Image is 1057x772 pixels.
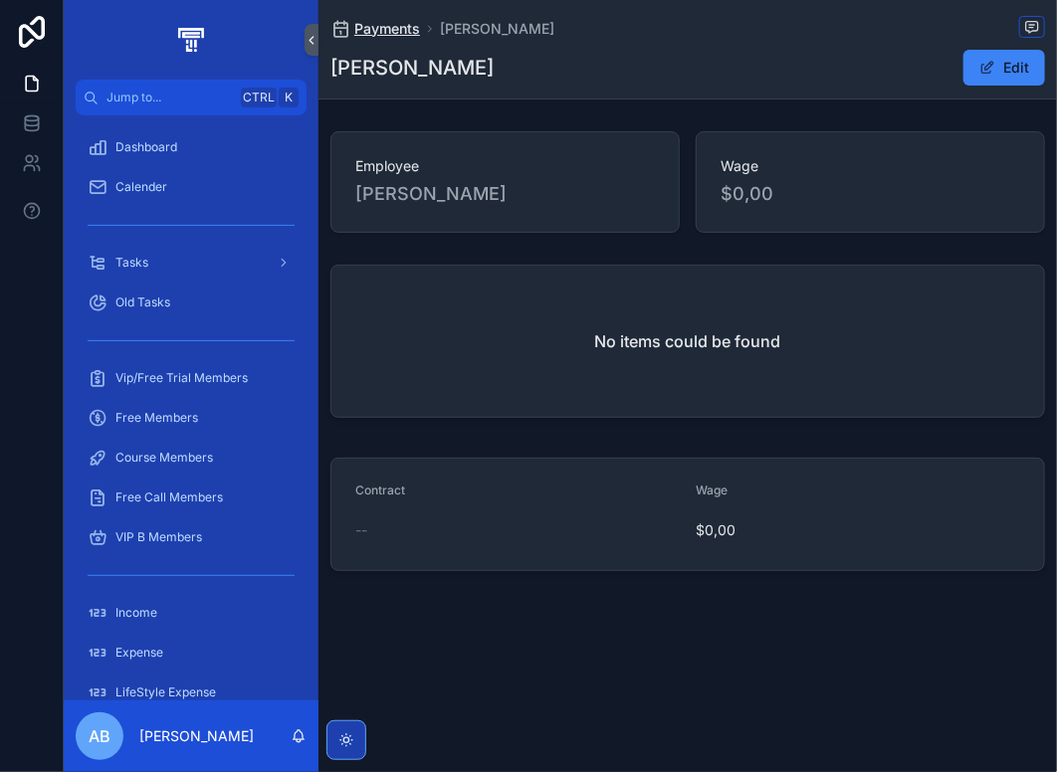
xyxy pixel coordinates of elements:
span: Wage [696,482,728,497]
span: $0,00 [696,520,1020,540]
span: K [281,90,297,105]
a: Free Members [76,400,307,436]
a: Tasks [76,245,307,281]
a: [PERSON_NAME] [440,19,554,39]
span: Vip/Free Trial Members [115,370,248,386]
a: Payments [330,19,420,39]
span: Wage [721,156,1020,176]
span: -- [355,520,367,540]
div: scrollable content [64,115,318,700]
a: Expense [76,635,307,671]
span: Free Call Members [115,489,223,505]
span: Ctrl [241,88,277,107]
span: LifeStyle Expense [115,684,216,700]
a: Income [76,595,307,631]
p: [PERSON_NAME] [139,726,254,746]
a: VIP B Members [76,519,307,555]
a: Free Call Members [76,480,307,515]
span: Payments [354,19,420,39]
span: Contract [355,482,405,497]
a: LifeStyle Expense [76,675,307,710]
a: Calender [76,169,307,205]
span: Employee [355,156,655,176]
a: Course Members [76,440,307,476]
span: Dashboard [115,139,177,155]
span: [PERSON_NAME] [355,180,655,208]
a: Dashboard [76,129,307,165]
span: Tasks [115,255,148,271]
span: Jump to... [106,90,233,105]
span: Old Tasks [115,294,170,310]
h1: [PERSON_NAME] [330,54,494,82]
span: AB [89,724,110,748]
span: Free Members [115,410,198,426]
span: $0,00 [721,180,1020,208]
span: Course Members [115,450,213,466]
span: Expense [115,645,163,661]
a: Old Tasks [76,285,307,320]
img: App logo [174,24,207,56]
h2: No items could be found [595,329,781,353]
button: Jump to...CtrlK [76,80,307,115]
span: VIP B Members [115,529,202,545]
span: Calender [115,179,167,195]
span: Income [115,605,157,621]
a: Vip/Free Trial Members [76,360,307,396]
button: Edit [963,50,1045,86]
